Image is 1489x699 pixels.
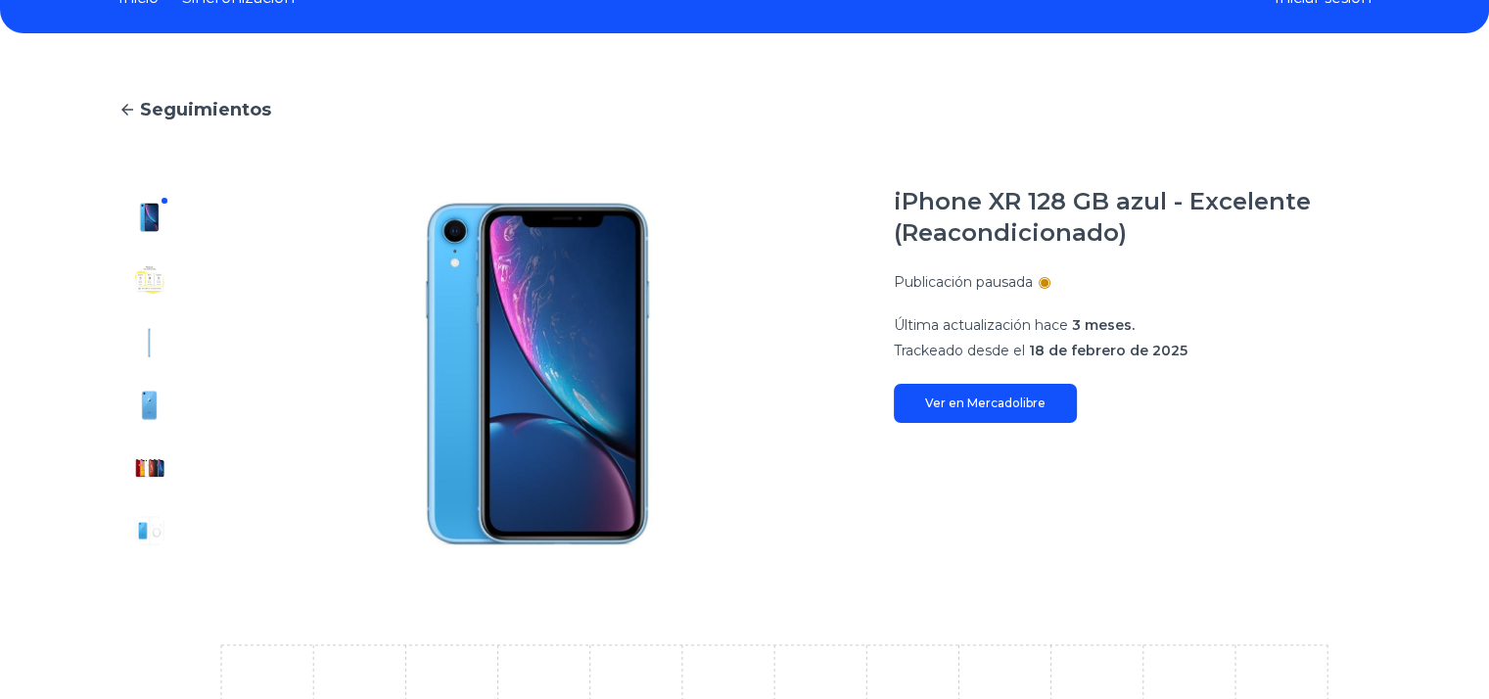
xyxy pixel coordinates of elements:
[134,515,165,546] img: iPhone XR 128 GB azul - Excelente (Reacondicionado)
[894,273,1033,291] font: Publicación pausada
[134,390,165,421] img: iPhone XR 128 GB azul - Excelente (Reacondicionado)
[894,316,1068,334] font: Última actualización hace
[134,452,165,484] img: iPhone XR 128 GB azul - Excelente (Reacondicionado)
[894,187,1311,247] font: iPhone XR 128 GB azul - Excelente (Reacondicionado)
[134,327,165,358] img: iPhone XR 128 GB azul - Excelente (Reacondicionado)
[894,342,1025,359] font: Trackeado desde el
[134,264,165,296] img: iPhone XR 128 GB azul - Excelente (Reacondicionado)
[894,384,1077,423] a: Ver en Mercadolibre
[1029,342,1187,359] font: 18 de febrero de 2025
[220,186,855,562] img: iPhone XR 128 GB azul - Excelente (Reacondicionado)
[1072,316,1135,334] font: 3 meses.
[925,396,1046,410] font: Ver en Mercadolibre
[140,99,271,120] font: Seguimientos
[134,202,165,233] img: iPhone XR 128 GB azul - Excelente (Reacondicionado)
[118,96,1372,123] a: Seguimientos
